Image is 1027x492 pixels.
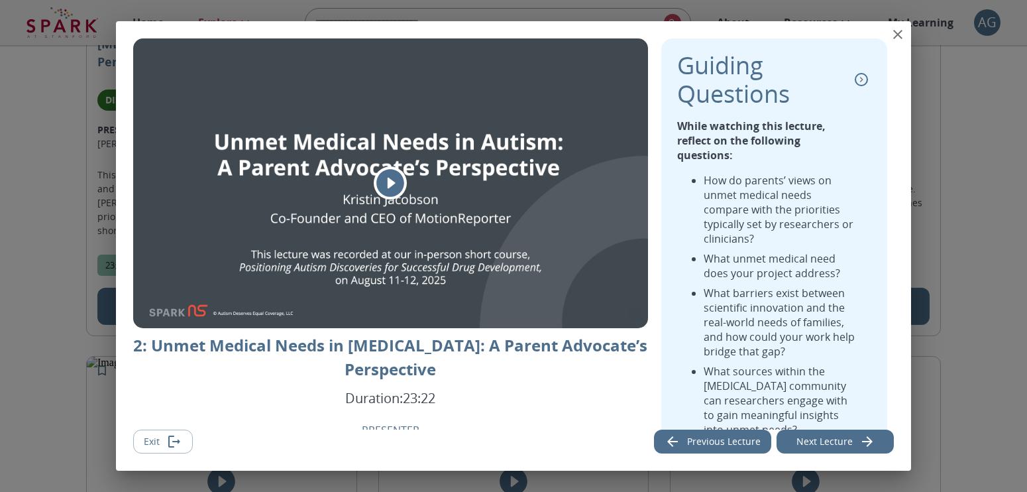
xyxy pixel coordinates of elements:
[362,423,419,438] p: PRESENTER
[345,389,435,407] p: Duration: 23:22
[885,21,911,48] button: close
[777,430,894,454] button: Next lecture
[677,51,841,108] p: Guiding Questions
[677,119,826,162] strong: While watching this lecture, reflect on the following questions:
[704,251,858,280] li: What unmet medical need does your project address?
[133,430,193,454] button: Exit
[704,286,858,359] li: What barriers exist between scientific innovation and the real-world needs of families, and how c...
[133,334,648,381] p: 2: Unmet Medical Needs in [MEDICAL_DATA]: A Parent Advocate’s Perspective
[851,70,871,90] button: collapse
[704,364,858,437] li: What sources within the [MEDICAL_DATA] community can researchers engage with to gain meaningful i...
[704,173,858,246] li: How do parents’ views on unmet medical needs compare with the priorities typically set by researc...
[370,163,410,203] button: play
[133,38,648,328] div: Image Cover
[654,430,771,454] button: Previous lecture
